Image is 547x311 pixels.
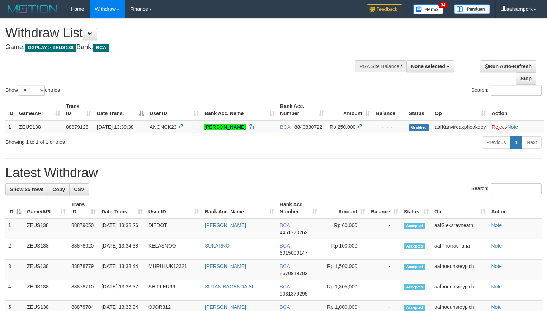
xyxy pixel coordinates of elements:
[146,198,202,218] th: User ID: activate to sort column ascending
[5,183,48,195] a: Show 25 rows
[202,198,277,218] th: Bank Acc. Name: activate to sort column ascending
[280,291,308,297] span: Copy 0031379295 to clipboard
[99,198,146,218] th: Date Trans.: activate to sort column ascending
[482,136,510,149] a: Previous
[376,123,403,131] div: - - -
[63,100,94,120] th: Trans ID: activate to sort column ascending
[327,100,373,120] th: Amount: activate to sort column ascending
[24,218,69,239] td: ZEUS138
[69,260,99,280] td: 88878779
[510,136,522,149] a: 1
[5,239,24,260] td: 2
[432,239,488,260] td: aafThorrachana
[280,222,290,228] span: BCA
[406,60,454,72] button: None selected
[454,4,490,14] img: panduan.png
[69,239,99,260] td: 88878920
[24,280,69,301] td: ZEUS138
[413,4,443,14] img: Button%20Memo.svg
[24,198,69,218] th: Game/API: activate to sort column ascending
[48,183,70,195] a: Copy
[368,198,401,218] th: Balance: activate to sort column ascending
[320,239,368,260] td: Rp 100,000
[277,198,320,218] th: Bank Acc. Number: activate to sort column ascending
[404,305,425,311] span: Accepted
[280,230,308,235] span: Copy 4451770262 to clipboard
[491,304,502,310] a: Note
[355,60,406,72] div: PGA Site Balance /
[294,124,322,130] span: Copy 8840830722 to clipboard
[280,304,290,310] span: BCA
[368,280,401,301] td: -
[205,222,246,228] a: [PERSON_NAME]
[52,187,65,192] span: Copy
[277,100,327,120] th: Bank Acc. Number: activate to sort column ascending
[16,120,63,133] td: ZEUS138
[404,223,425,229] span: Accepted
[24,239,69,260] td: ZEUS138
[16,100,63,120] th: Game/API: activate to sort column ascending
[320,260,368,280] td: Rp 1,500,000
[24,260,69,280] td: ZEUS138
[5,166,542,180] h1: Latest Withdraw
[5,280,24,301] td: 4
[99,280,146,301] td: [DATE] 13:33:37
[320,280,368,301] td: Rp 1,305,000
[280,124,290,130] span: BCA
[411,63,445,69] span: None selected
[320,198,368,218] th: Amount: activate to sort column ascending
[491,284,502,289] a: Note
[147,100,202,120] th: User ID: activate to sort column ascending
[404,243,425,249] span: Accepted
[150,124,176,130] span: ANONCK23
[432,120,489,133] td: aafKanvireakpheakdey
[205,263,246,269] a: [PERSON_NAME]
[471,85,542,96] label: Search:
[99,239,146,260] td: [DATE] 13:34:38
[74,187,84,192] span: CSV
[5,136,222,146] div: Showing 1 to 1 of 1 entries
[471,183,542,194] label: Search:
[25,44,76,52] span: OXPLAY > ZEUS138
[280,263,290,269] span: BCA
[69,280,99,301] td: 88878710
[367,4,402,14] img: Feedback.jpg
[5,44,358,51] h4: Game: Bank:
[99,260,146,280] td: [DATE] 13:33:44
[489,100,544,120] th: Action
[93,44,109,52] span: BCA
[280,284,290,289] span: BCA
[368,218,401,239] td: -
[69,198,99,218] th: Trans ID: activate to sort column ascending
[368,239,401,260] td: -
[491,243,502,249] a: Note
[99,218,146,239] td: [DATE] 13:38:26
[330,124,355,130] span: Rp 250.000
[489,120,544,133] td: ·
[5,198,24,218] th: ID: activate to sort column descending
[5,120,16,133] td: 1
[146,239,202,260] td: KELASNOO
[404,284,425,290] span: Accepted
[202,100,277,120] th: Bank Acc. Name: activate to sort column ascending
[5,4,60,14] img: MOTION_logo.png
[66,124,88,130] span: 88879128
[280,270,308,276] span: Copy 8670919782 to clipboard
[432,218,488,239] td: aafSieksreyneath
[432,100,489,120] th: Op: activate to sort column ascending
[5,26,358,40] h1: Withdraw List
[491,263,502,269] a: Note
[522,136,542,149] a: Next
[492,124,506,130] a: Reject
[5,260,24,280] td: 3
[146,218,202,239] td: DITDOT
[406,100,432,120] th: Status
[5,100,16,120] th: ID
[280,243,290,249] span: BCA
[146,260,202,280] td: MURULUK12321
[409,124,429,131] span: Grabbed
[491,183,542,194] input: Search:
[94,100,147,120] th: Date Trans.: activate to sort column descending
[368,260,401,280] td: -
[401,198,432,218] th: Status: activate to sort column ascending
